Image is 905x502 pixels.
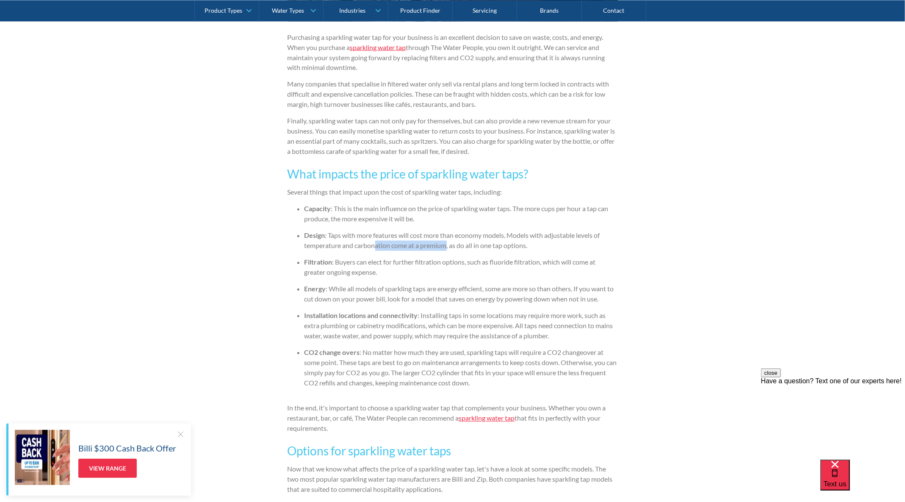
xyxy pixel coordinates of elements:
[78,459,137,478] a: View Range
[304,231,618,251] li: : Taps with more features will cost more than economy models. Models with adjustable levels of te...
[304,284,618,304] li: : While all models of sparkling taps are energy efficient, some are more so than others. If you w...
[272,7,304,14] div: Water Types
[288,116,618,157] p: Finally, sparkling water taps can not only pay for themselves, but can also provide a new revenue...
[761,368,905,470] iframe: podium webchat widget prompt
[288,79,618,110] p: Many companies that specialise in filtered water only sell via rental plans and long term locked ...
[304,348,618,388] li: : No matter how much they are used, sparkling taps will require a CO2 changeover at some point. T...
[304,312,418,320] strong: Installation locations and connectivity
[205,7,242,14] div: Product Types
[288,187,618,198] p: Several things that impact upon the cost of sparkling water taps, including:
[304,205,331,213] strong: Capacity
[304,258,332,266] strong: Filtration
[304,257,618,278] li: : Buyers can elect for further filtration options, such as fluoride filtration, which will come a...
[78,442,176,455] h5: Billi $300 Cash Back Offer
[288,403,618,434] p: In the end, it's important to choose a sparkling water tap that complements your business. Whethe...
[459,414,515,422] a: sparkling water tap
[304,231,325,240] strong: Design
[304,204,618,224] li: : This is the main influence on the price of sparkling water taps. The more cups per hour a tap c...
[304,349,360,357] strong: CO2 change overs
[288,165,618,183] h3: What impacts the price of sparkling water taps?
[339,7,365,14] div: Industries
[288,32,618,73] p: Purchasing a sparkling water tap for your business is an excellent decision to save on waste, cos...
[304,311,618,341] li: : Installing taps in some locations may require more work, such as extra plumbing or cabinetry mo...
[304,285,326,293] strong: Energy
[15,430,70,485] img: Billi $300 Cash Back Offer
[350,43,406,51] a: sparkling water tap
[820,460,905,502] iframe: podium webchat widget bubble
[288,464,618,495] p: Now that we know what affects the price of a sparkling water tap, let's have a look at some speci...
[288,442,618,460] h3: Options for sparkling water taps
